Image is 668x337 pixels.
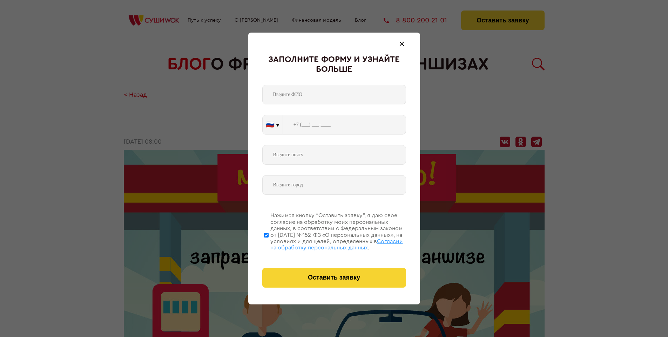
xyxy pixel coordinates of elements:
input: Введите город [262,175,406,195]
button: 🇷🇺 [263,115,283,134]
div: Заполните форму и узнайте больше [262,55,406,74]
div: Нажимая кнопку “Оставить заявку”, я даю свое согласие на обработку моих персональных данных, в со... [270,212,406,251]
span: Согласии на обработку персональных данных [270,239,403,250]
input: Введите ФИО [262,85,406,104]
button: Оставить заявку [262,268,406,288]
input: Введите почту [262,145,406,165]
input: +7 (___) ___-____ [283,115,406,135]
